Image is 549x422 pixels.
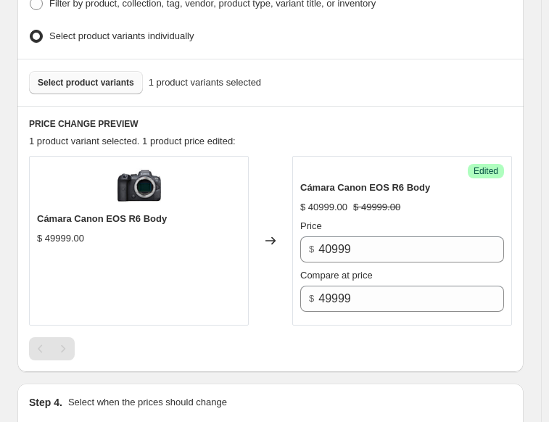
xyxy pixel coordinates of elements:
[300,270,373,281] span: Compare at price
[29,136,236,146] span: 1 product variant selected. 1 product price edited:
[300,220,322,231] span: Price
[149,75,261,90] span: 1 product variants selected
[300,200,347,215] div: $ 40999.00
[29,71,143,94] button: Select product variants
[68,395,227,410] p: Select when the prices should change
[29,118,512,130] h6: PRICE CHANGE PREVIEW
[117,164,161,207] img: canon_eos_r6_mirrorless_80x.jpg
[49,30,194,41] span: Select product variants individually
[29,395,62,410] h2: Step 4.
[474,165,498,177] span: Edited
[353,200,400,215] strike: $ 49999.00
[38,77,134,88] span: Select product variants
[309,293,314,304] span: $
[309,244,314,255] span: $
[300,182,430,193] span: Cámara Canon EOS R6 Body
[37,213,167,224] span: Cámara Canon EOS R6 Body
[29,337,75,360] nav: Pagination
[37,231,84,246] div: $ 49999.00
